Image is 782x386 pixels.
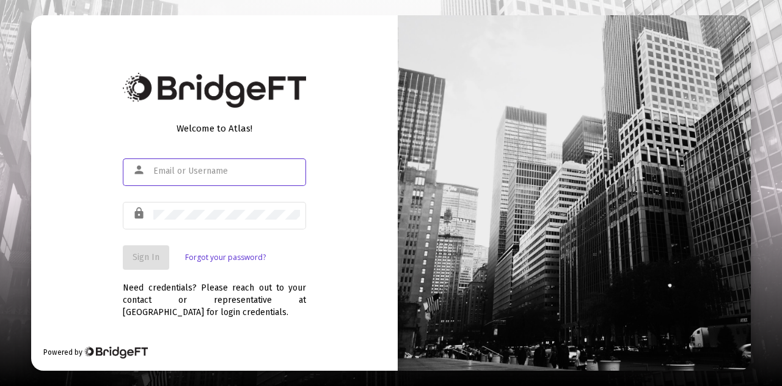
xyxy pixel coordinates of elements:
img: Bridge Financial Technology Logo [84,346,148,358]
button: Sign In [123,245,169,270]
mat-icon: person [133,163,147,177]
div: Powered by [43,346,148,358]
div: Welcome to Atlas! [123,122,306,135]
mat-icon: lock [133,206,147,221]
span: Sign In [133,252,159,262]
a: Forgot your password? [185,251,266,264]
img: Bridge Financial Technology Logo [123,73,306,108]
div: Need credentials? Please reach out to your contact or representative at [GEOGRAPHIC_DATA] for log... [123,270,306,319]
input: Email or Username [153,166,300,176]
